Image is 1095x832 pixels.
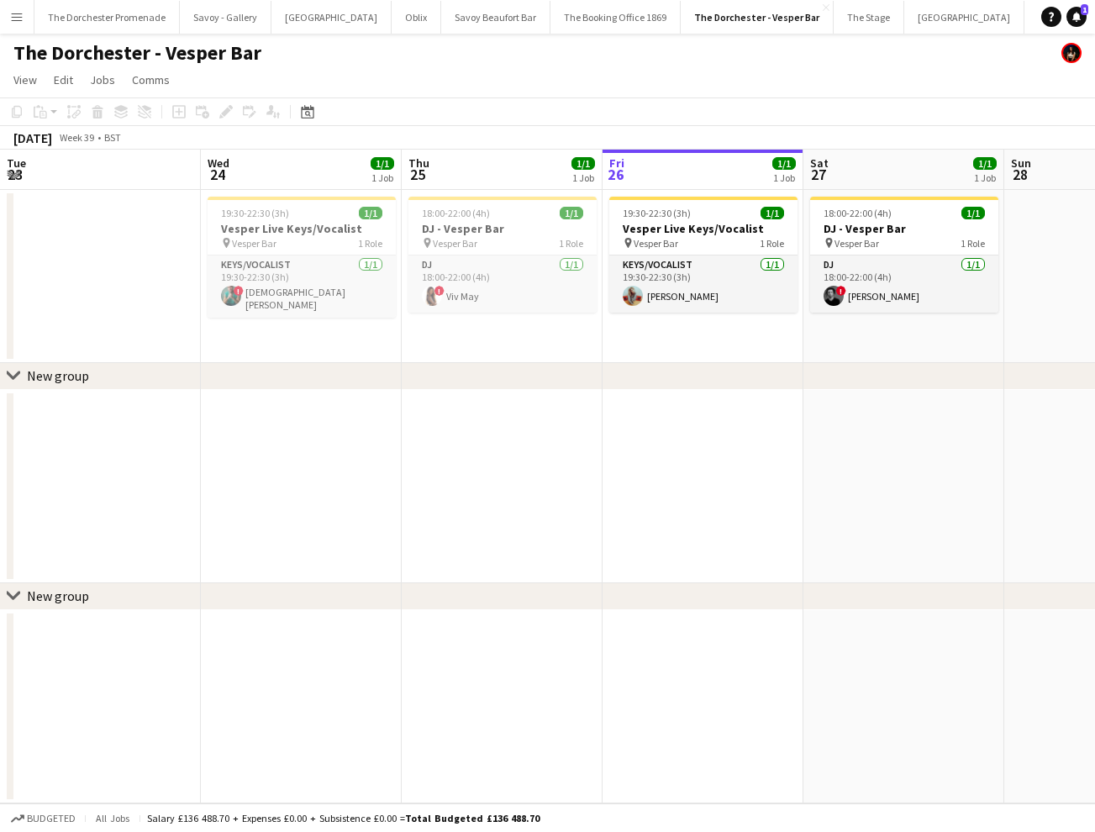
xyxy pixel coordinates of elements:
span: Wed [208,155,229,171]
app-job-card: 18:00-22:00 (4h)1/1DJ - Vesper Bar Vesper Bar1 RoleDJ1/118:00-22:00 (4h)![PERSON_NAME] [810,197,998,313]
span: 27 [808,165,829,184]
button: The Stage [834,1,904,34]
app-job-card: 19:30-22:30 (3h)1/1Vesper Live Keys/Vocalist Vesper Bar1 RoleKeys/Vocalist1/119:30-22:30 (3h)![DE... [208,197,396,318]
span: ! [836,286,846,296]
span: All jobs [92,812,133,824]
app-job-card: 19:30-22:30 (3h)1/1Vesper Live Keys/Vocalist Vesper Bar1 RoleKeys/Vocalist1/119:30-22:30 (3h)[PER... [609,197,798,313]
span: Vesper Bar [834,237,879,250]
span: Vesper Bar [634,237,678,250]
span: Jobs [90,72,115,87]
div: BST [104,131,121,144]
span: Week 39 [55,131,97,144]
span: 19:30-22:30 (3h) [623,207,691,219]
span: Edit [54,72,73,87]
app-card-role: DJ1/118:00-22:00 (4h)![PERSON_NAME] [810,255,998,313]
button: Savoy Beaufort Bar [441,1,550,34]
span: 1 Role [559,237,583,250]
span: 1/1 [571,157,595,170]
span: 1/1 [973,157,997,170]
app-job-card: 18:00-22:00 (4h)1/1DJ - Vesper Bar Vesper Bar1 RoleDJ1/118:00-22:00 (4h)!Viv May [408,197,597,313]
span: 1/1 [371,157,394,170]
span: 1/1 [961,207,985,219]
button: Oblix [392,1,441,34]
span: Fri [609,155,624,171]
span: Sat [810,155,829,171]
button: [GEOGRAPHIC_DATA] [904,1,1024,34]
app-card-role: DJ1/118:00-22:00 (4h)!Viv May [408,255,597,313]
a: Comms [125,69,176,91]
span: 1 Role [760,237,784,250]
span: 1 Role [358,237,382,250]
h3: Vesper Live Keys/Vocalist [609,221,798,236]
span: Total Budgeted £136 488.70 [405,812,540,824]
div: 1 Job [974,171,996,184]
span: Vesper Bar [433,237,477,250]
span: Comms [132,72,170,87]
span: 26 [607,165,624,184]
span: Budgeted [27,813,76,824]
span: Sun [1011,155,1031,171]
span: 19:30-22:30 (3h) [221,207,289,219]
h1: The Dorchester - Vesper Bar [13,40,261,66]
span: 18:00-22:00 (4h) [422,207,490,219]
h3: DJ - Vesper Bar [810,221,998,236]
app-user-avatar: Helena Debono [1061,43,1082,63]
span: 18:00-22:00 (4h) [824,207,892,219]
span: 1 [1081,4,1088,15]
span: 1 Role [961,237,985,250]
button: The Dorchester Promenade [34,1,180,34]
div: New group [27,587,89,604]
span: Tue [7,155,26,171]
div: 1 Job [773,171,795,184]
div: New group [27,367,89,384]
a: Jobs [83,69,122,91]
a: Edit [47,69,80,91]
button: The Booking Office 1869 [550,1,681,34]
span: ! [234,286,244,296]
app-card-role: Keys/Vocalist1/119:30-22:30 (3h)[PERSON_NAME] [609,255,798,313]
a: 1 [1066,7,1087,27]
button: [GEOGRAPHIC_DATA] [271,1,392,34]
span: 1/1 [761,207,784,219]
div: Salary £136 488.70 + Expenses £0.00 + Subsistence £0.00 = [147,812,540,824]
app-card-role: Keys/Vocalist1/119:30-22:30 (3h)![DEMOGRAPHIC_DATA][PERSON_NAME] [208,255,396,318]
span: 24 [205,165,229,184]
div: [DATE] [13,129,52,146]
span: View [13,72,37,87]
span: ! [434,286,445,296]
h3: Vesper Live Keys/Vocalist [208,221,396,236]
span: 23 [4,165,26,184]
div: 1 Job [371,171,393,184]
span: 1/1 [772,157,796,170]
span: 1/1 [560,207,583,219]
button: The Dorchester - Vesper Bar [681,1,834,34]
span: Vesper Bar [232,237,276,250]
div: 1 Job [572,171,594,184]
h3: DJ - Vesper Bar [408,221,597,236]
span: 25 [406,165,429,184]
a: View [7,69,44,91]
span: 28 [1008,165,1031,184]
span: 1/1 [359,207,382,219]
span: Thu [408,155,429,171]
button: Savoy - Gallery [180,1,271,34]
button: Budgeted [8,809,78,828]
